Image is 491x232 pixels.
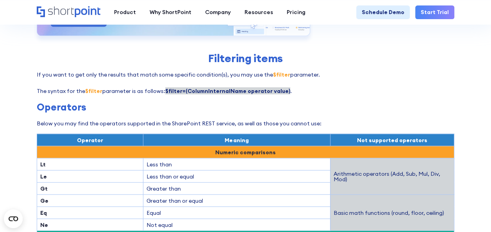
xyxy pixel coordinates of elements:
button: Open CMP widget [4,209,23,228]
strong: Ne [40,221,48,228]
strong: Gt [40,185,48,192]
strong: Lt [40,161,46,168]
a: Pricing [280,5,312,19]
span: Not supported operators [357,136,427,143]
div: Pricing [287,8,305,16]
h2: Filtering items [99,52,392,64]
td: Not equal [143,218,330,230]
iframe: Chat Widget [350,141,491,232]
strong: Le [40,173,47,180]
p: Below you may find the operators supported in the SharePoint REST service, as well as those you c... [37,119,454,127]
td: Less than [143,158,330,170]
td: Greater than [143,182,330,194]
a: Company [198,5,238,19]
strong: $filter=(ColumnInternalName operator value) [165,87,290,94]
div: Why ShortPoint [150,8,191,16]
div: Product [114,8,136,16]
span: Operator [77,136,103,143]
span: Meaning [225,136,248,143]
h3: Operators [37,101,454,112]
p: If you want to get only the results that match some specific condition(s), you may use the parame... [37,70,454,95]
td: Equal [143,206,330,218]
td: Arithmetic operators (Add, Sub, Mul, Div, Mod) [330,158,454,194]
a: Schedule Demo [356,5,410,19]
div: Resources [245,8,273,16]
a: Home [37,6,100,18]
a: Start Trial [415,5,454,19]
div: Company [205,8,231,16]
strong: Ge [40,197,48,204]
strong: Eq [40,209,47,216]
td: Less than or equal [143,170,330,182]
strong: $filter [273,71,290,78]
a: Product [107,5,143,19]
a: Resources [238,5,280,19]
td: Basic math functions (round, floor, ceiling) [330,194,454,230]
strong: $filter [85,87,102,94]
td: Greater than or equal [143,194,330,206]
strong: Numeric comparisons [215,148,276,155]
a: Why ShortPoint [143,5,198,19]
